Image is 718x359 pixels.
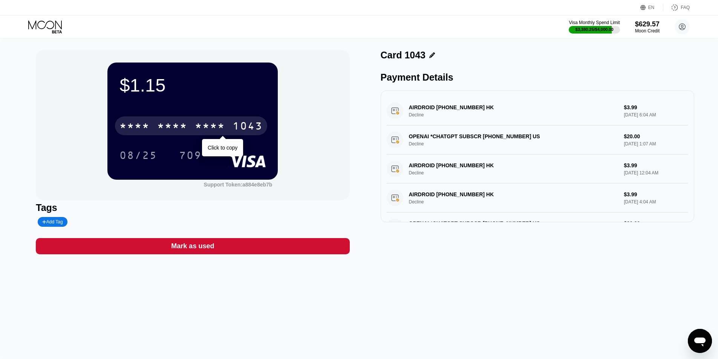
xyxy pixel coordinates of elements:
div: Visa Monthly Spend Limit [569,20,620,25]
div: EN [640,4,663,11]
div: Add Tag [42,219,63,225]
div: Visa Monthly Spend Limit$3,380.25/$4,000.00 [569,20,620,34]
div: Tags [36,202,349,213]
div: 08/25 [114,146,163,165]
iframe: Button to launch messaging window [688,329,712,353]
div: 709 [173,146,207,165]
div: $629.57 [635,20,660,28]
div: $3,380.25 / $4,000.00 [576,27,614,32]
div: 08/25 [119,150,157,162]
div: 709 [179,150,202,162]
div: EN [648,5,655,10]
div: FAQ [681,5,690,10]
div: 1043 [233,121,263,133]
div: Click to copy [208,145,237,151]
div: Mark as used [171,242,214,251]
div: $629.57Moon Credit [635,20,660,34]
div: Add Tag [38,217,67,227]
div: Support Token:a884e8eb7b [204,182,273,188]
div: FAQ [663,4,690,11]
div: Card 1043 [381,50,426,61]
div: Moon Credit [635,28,660,34]
div: $1.15 [119,75,266,96]
div: Support Token: a884e8eb7b [204,182,273,188]
div: Mark as used [36,238,349,254]
div: Payment Details [381,72,694,83]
